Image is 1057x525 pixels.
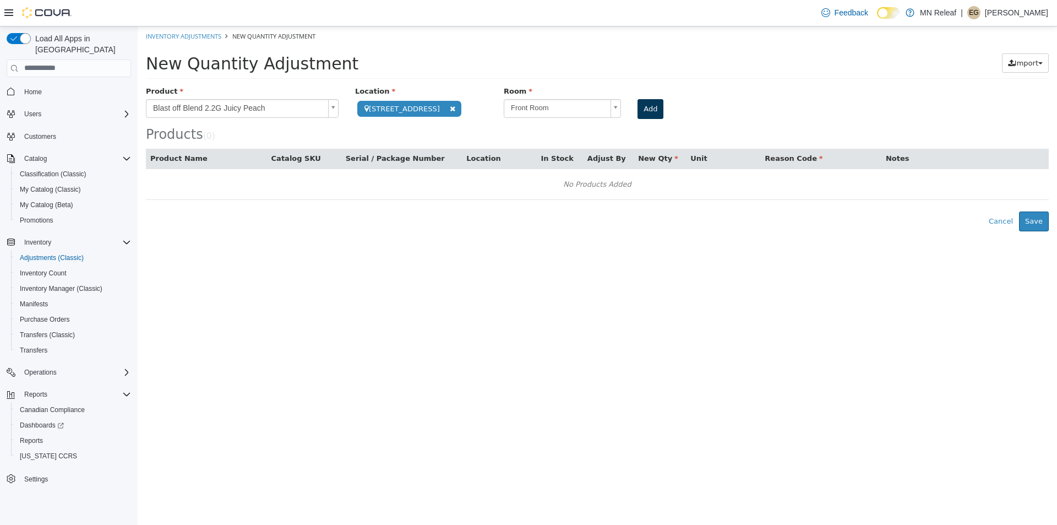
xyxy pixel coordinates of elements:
[20,236,56,249] button: Inventory
[11,166,135,182] button: Classification (Classic)
[20,284,102,293] span: Inventory Manager (Classic)
[15,267,131,280] span: Inventory Count
[24,368,57,377] span: Operations
[8,28,221,47] span: New Quantity Adjustment
[15,251,88,264] a: Adjustments (Classic)
[366,61,395,69] span: Room
[15,183,85,196] a: My Catalog (Classic)
[2,106,135,122] button: Users
[20,421,64,430] span: Dashboards
[2,470,135,486] button: Settings
[11,182,135,197] button: My Catalog (Classic)
[864,27,911,47] button: Import
[20,129,131,143] span: Customers
[20,170,86,178] span: Classification (Classic)
[8,61,46,69] span: Product
[2,128,135,144] button: Customers
[20,452,77,461] span: [US_STATE] CCRS
[450,127,491,138] button: Adjust By
[20,185,81,194] span: My Catalog (Classic)
[20,85,46,99] a: Home
[11,197,135,213] button: My Catalog (Beta)
[2,235,135,250] button: Inventory
[20,473,52,486] a: Settings
[15,344,52,357] a: Transfers
[8,6,84,14] a: Inventory Adjustments
[24,154,47,163] span: Catalog
[20,269,67,278] span: Inventory Count
[20,405,85,414] span: Canadian Compliance
[877,33,901,41] span: Import
[15,403,89,416] a: Canadian Compliance
[15,267,71,280] a: Inventory Count
[20,388,52,401] button: Reports
[20,253,84,262] span: Adjustments (Classic)
[627,128,685,136] span: Reason Code
[15,297,131,311] span: Manifests
[817,2,873,24] a: Feedback
[500,128,541,136] span: New Qty
[20,472,131,485] span: Settings
[985,6,1048,19] p: [PERSON_NAME]
[15,251,131,264] span: Adjustments (Classic)
[15,167,91,181] a: Classification (Classic)
[11,213,135,228] button: Promotions
[24,110,41,118] span: Users
[967,6,980,19] div: Einar Gudjonsson
[367,73,468,90] span: Front Room
[15,328,79,342] a: Transfers (Classic)
[24,390,47,399] span: Reports
[22,7,72,18] img: Cova
[20,346,47,355] span: Transfers
[15,214,58,227] a: Promotions
[13,127,72,138] button: Product Name
[20,130,61,143] a: Customers
[15,328,131,342] span: Transfers (Classic)
[961,6,963,19] p: |
[7,79,131,516] nav: Complex example
[20,152,51,165] button: Catalog
[20,152,131,165] span: Catalog
[24,132,56,141] span: Customers
[845,185,881,205] button: Cancel
[2,151,135,166] button: Catalog
[20,315,70,324] span: Purchase Orders
[15,403,131,416] span: Canadian Compliance
[20,366,131,379] span: Operations
[366,73,483,91] a: Front Room
[2,84,135,100] button: Home
[920,6,956,19] p: MN Releaf
[11,327,135,343] button: Transfers (Classic)
[217,61,258,69] span: Location
[134,127,186,138] button: Catalog SKU
[20,107,131,121] span: Users
[329,127,365,138] button: Location
[403,127,438,138] button: In Stock
[11,418,135,433] a: Dashboards
[969,6,978,19] span: EG
[15,344,131,357] span: Transfers
[15,434,131,447] span: Reports
[15,450,131,463] span: Washington CCRS
[15,450,81,463] a: [US_STATE] CCRS
[15,198,78,212] a: My Catalog (Beta)
[8,73,201,91] a: Blast off Blend 2.2G Juicy Peach
[20,236,131,249] span: Inventory
[8,100,66,116] span: Products
[11,250,135,266] button: Adjustments (Classic)
[69,105,74,115] span: 0
[15,214,131,227] span: Promotions
[15,150,904,166] div: No Products Added
[15,167,131,181] span: Classification (Classic)
[2,365,135,380] button: Operations
[11,296,135,312] button: Manifests
[15,297,52,311] a: Manifests
[20,107,46,121] button: Users
[11,281,135,296] button: Inventory Manager (Classic)
[24,88,42,96] span: Home
[11,312,135,327] button: Purchase Orders
[20,85,131,99] span: Home
[11,433,135,448] button: Reports
[553,127,571,138] button: Unit
[24,238,51,247] span: Inventory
